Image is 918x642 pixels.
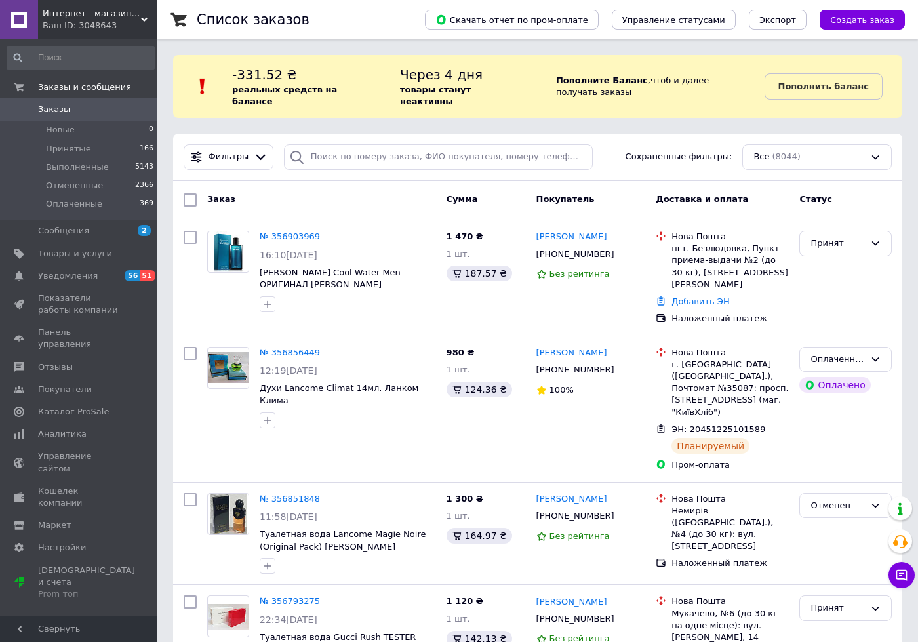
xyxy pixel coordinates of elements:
span: 56 [125,270,140,281]
b: Пополните Баланс [556,75,648,85]
span: 0 [149,124,153,136]
span: Настройки [38,542,86,553]
span: 1 шт. [447,511,470,521]
span: Фильтры [209,151,249,163]
span: 1 120 ₴ [447,596,483,606]
div: Оплаченный [810,353,865,367]
div: Наложенный платеж [671,313,789,325]
span: Сумма [447,194,478,204]
span: Доставка и оплата [656,194,748,204]
a: Фото товару [207,493,249,535]
span: Новые [46,124,75,136]
a: [PERSON_NAME] [536,596,607,609]
a: [PERSON_NAME] [536,493,607,506]
span: 51 [140,270,155,281]
a: [PERSON_NAME] Cool Water Men ОРИГИНАЛ [PERSON_NAME] [PERSON_NAME] 125мл [260,268,401,302]
span: 100% [549,385,574,395]
span: Отмененные [46,180,103,191]
input: Поиск по номеру заказа, ФИО покупателя, номеру телефона, Email, номеру накладной [284,144,593,170]
button: Чат с покупателем [888,562,915,588]
span: Покупатель [536,194,595,204]
span: 980 ₴ [447,348,475,357]
span: 2366 [135,180,153,191]
div: 187.57 ₴ [447,266,512,281]
img: Фото товару [210,231,246,272]
span: Статус [799,194,832,204]
span: 12:19[DATE] [260,365,317,376]
div: Нова Пошта [671,595,789,607]
span: 11:58[DATE] [260,512,317,522]
img: :exclamation: [193,77,212,96]
a: Духи Lancome Climat 14мл. Ланком Клима [260,383,418,405]
span: Заказы и сообщения [38,81,131,93]
span: Экспорт [759,15,796,25]
span: Заказ [207,194,235,204]
div: 124.36 ₴ [447,382,512,397]
a: № 356856449 [260,348,320,357]
span: 166 [140,143,153,155]
a: № 356851848 [260,494,320,504]
span: Показатели работы компании [38,292,121,316]
div: Принят [810,601,865,615]
div: [PHONE_NUMBER] [534,508,617,525]
span: Покупатели [38,384,92,395]
span: Скачать отчет по пром-оплате [435,14,588,26]
img: Фото товару [208,604,249,630]
span: [DEMOGRAPHIC_DATA] и счета [38,565,135,601]
div: Немирів ([GEOGRAPHIC_DATA].), №4 (до 30 кг): вул. [STREET_ADDRESS] [671,505,789,553]
a: Туалетная вода Lancome Magie Noire (Original Pack) [PERSON_NAME] [260,529,426,552]
span: Управление сайтом [38,451,121,474]
b: товары станут неактивны [400,85,471,106]
span: Панель управления [38,327,121,350]
a: Фото товару [207,595,249,637]
span: Создать заказ [830,15,894,25]
span: Заказы [38,104,70,115]
span: ЭН: 20451225101589 [671,424,765,434]
span: 369 [140,198,153,210]
div: Ваш ID: 3048643 [43,20,157,31]
span: (8044) [772,151,801,161]
span: Все [753,151,769,163]
span: Сохраненные фильтры: [626,151,732,163]
a: Добавить ЭН [671,296,729,306]
div: г. [GEOGRAPHIC_DATA] ([GEOGRAPHIC_DATA].), Почтомат №35087: просп. [STREET_ADDRESS] (маг. "КиївХл... [671,359,789,418]
div: Наложенный платеж [671,557,789,569]
img: Фото товару [210,494,246,534]
span: Уведомления [38,270,98,282]
span: 1 300 ₴ [447,494,483,504]
a: Фото товару [207,231,249,273]
span: Без рейтинга [549,531,610,541]
span: Принятые [46,143,91,155]
div: Нова Пошта [671,347,789,359]
span: Маркет [38,519,71,531]
span: Управление статусами [622,15,725,25]
span: Аналитика [38,428,87,440]
div: Нова Пошта [671,231,789,243]
span: -331.52 ₴ [232,67,297,83]
div: [PHONE_NUMBER] [534,361,617,378]
span: Каталог ProSale [38,406,109,418]
a: № 356793275 [260,596,320,606]
b: Пополнить баланс [778,81,869,91]
span: Интернет - магазин ГЛАМУР [43,8,141,20]
img: Фото товару [208,352,249,383]
span: 1 470 ₴ [447,231,483,241]
span: 2 [138,225,151,236]
span: Сообщения [38,225,89,237]
a: [PERSON_NAME] [536,347,607,359]
span: 1 шт. [447,614,470,624]
div: [PHONE_NUMBER] [534,246,617,263]
div: Планируемый [671,438,749,454]
span: Кошелек компании [38,485,121,509]
h1: Список заказов [197,12,309,28]
span: Отзывы [38,361,73,373]
a: Фото товару [207,347,249,389]
button: Создать заказ [820,10,905,30]
span: Без рейтинга [549,269,610,279]
div: Принят [810,237,865,251]
a: № 356903969 [260,231,320,241]
div: , чтоб и далее получать заказы [536,66,765,108]
span: 16:10[DATE] [260,250,317,260]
